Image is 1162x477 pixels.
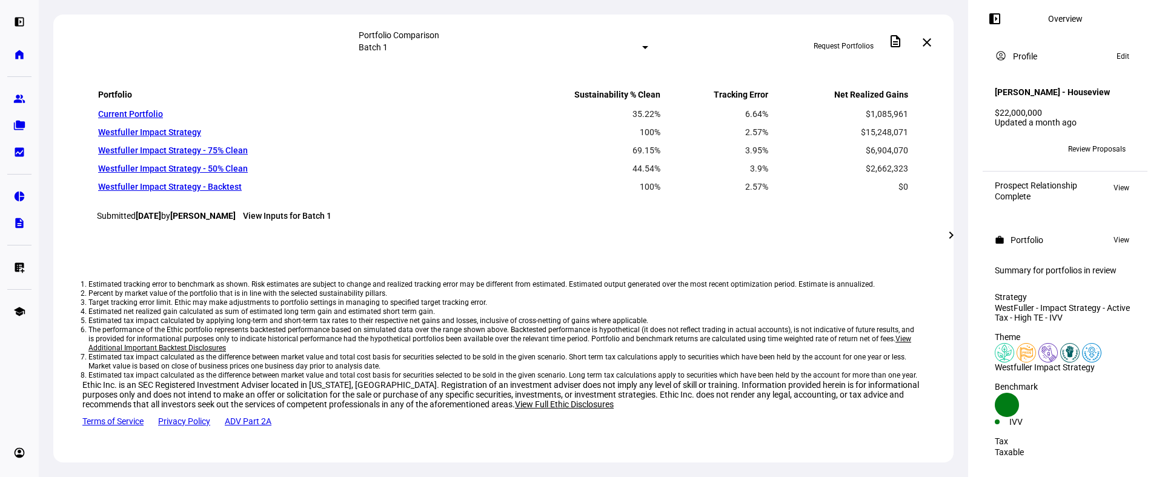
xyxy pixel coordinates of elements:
eth-mat-symbol: group [13,93,25,105]
th: Sustainability % Clean [503,89,661,104]
eth-panel-overview-card-header: Profile [995,49,1135,64]
td: 44.54% [503,160,661,177]
a: Current Portfolio [98,109,163,119]
td: 35.22% [503,105,661,122]
div: Portfolio [1011,235,1043,245]
span: Review Proposals [1068,139,1126,159]
div: Ethic Inc. is an SEC Registered Investment Adviser located in [US_STATE], [GEOGRAPHIC_DATA]. Regi... [82,380,925,409]
a: Westfuller Impact Strategy - 50% Clean [98,164,248,173]
eth-mat-symbol: school [13,305,25,318]
div: Summary for portfolios in review [995,265,1135,275]
td: $1,085,961 [770,105,909,122]
a: Westfuller Impact Strategy - 75% Clean [98,145,248,155]
div: Strategy [995,292,1135,302]
li: The performance of the Ethic portfolio represents backtested performance based on simulated data ... [88,325,918,353]
li: Percent by market value of the portfolio that is in line with the selected sustainability pillars. [88,289,918,298]
div: WestFuller - Impact Strategy - Active Tax - High TE - IVV [995,303,1135,322]
li: Target tracking error limit. Ethic may make adjustments to portfolio settings in managing to spec... [88,298,918,307]
a: ADV Part 2A [225,416,271,426]
eth-mat-symbol: account_circle [13,447,25,459]
span: View Additional Important Backtest Disclosures [88,335,911,352]
div: IVV [1009,417,1065,427]
div: Prospect Relationship [995,181,1077,190]
td: 3.9% [662,160,769,177]
eth-mat-symbol: left_panel_open [13,16,25,28]
a: View Inputs for Batch 1 [243,211,331,221]
a: folder_copy [7,113,32,138]
td: 2.57% [662,178,769,195]
a: group [7,87,32,111]
th: Portfolio [98,89,502,104]
strong: [PERSON_NAME] [170,211,236,221]
li: Estimated tax impact calculated by applying long-term and short-term tax rates to their respectiv... [88,316,918,325]
span: Edit [1117,49,1129,64]
td: 100% [503,124,661,141]
td: $15,248,071 [770,124,909,141]
eth-mat-symbol: pie_chart [13,190,25,202]
th: Tracking Error [662,89,769,104]
td: $2,662,323 [770,160,909,177]
a: Westfuller Impact Strategy [98,127,201,137]
span: View Full Ethic Disclosures [515,399,614,409]
button: Edit [1111,49,1135,64]
mat-icon: account_circle [995,50,1007,62]
mat-icon: close [920,35,934,50]
span: KK [1000,145,1009,153]
img: racialJustice.colored.svg [1060,343,1080,362]
li: Estimated tracking error to benchmark as shown. Risk estimates are subject to change and realized... [88,280,918,289]
button: Request Portfolios [804,36,883,56]
div: Tax [995,436,1135,446]
td: $6,904,070 [770,142,909,159]
td: 2.57% [662,124,769,141]
td: 100% [503,178,661,195]
div: Portfolio Comparison [359,30,649,40]
mat-select-trigger: Batch 1 [359,42,388,52]
button: Review Proposals [1058,139,1135,159]
mat-icon: left_panel_open [988,12,1002,26]
th: Net Realized Gains [770,89,909,104]
td: $0 [770,178,909,195]
a: description [7,211,32,235]
div: Submitted [97,211,910,221]
eth-mat-symbol: home [13,48,25,61]
div: Profile [1013,52,1037,61]
div: Taxable [995,447,1135,457]
li: Estimated tax impact calculated as the difference between market value and total cost basis for s... [88,353,918,371]
td: 69.15% [503,142,661,159]
span: View [1114,233,1129,247]
a: Westfuller Impact Strategy - Backtest [98,182,242,192]
span: View [1114,181,1129,195]
a: Privacy Policy [158,416,210,426]
li: Estimated tax impact calculated as the difference between market value and total cost basis for s... [88,371,918,380]
div: Complete [995,192,1077,201]
div: Theme [995,332,1135,342]
eth-mat-symbol: list_alt_add [13,261,25,273]
a: Terms of Service [82,416,144,426]
mat-icon: description [888,34,903,48]
div: Overview [1048,14,1083,24]
li: Estimated net realized gain calculated as sum of estimated long term gain and estimated short ter... [88,307,918,316]
strong: [DATE] [136,211,161,221]
mat-icon: keyboard_arrow_down [895,59,910,73]
td: 6.64% [662,105,769,122]
eth-panel-overview-card-header: Portfolio [995,233,1135,247]
div: Westfuller Impact Strategy [995,362,1135,372]
mat-icon: chevron_right [944,228,958,242]
eth-mat-symbol: bid_landscape [13,146,25,158]
td: 3.95% [662,142,769,159]
div: $22,000,000 [995,108,1135,118]
a: home [7,42,32,67]
img: climateChange.colored.svg [995,343,1014,362]
h4: [PERSON_NAME] - Houseview [995,87,1110,97]
eth-mat-symbol: folder_copy [13,119,25,132]
button: View [1107,233,1135,247]
img: womensRights.colored.svg [1082,343,1101,362]
div: Benchmark [995,382,1135,392]
img: lgbtqJustice.colored.svg [1017,343,1036,362]
mat-icon: work [995,235,1004,245]
button: View [1107,181,1135,195]
span: Request Portfolios [814,36,874,56]
a: pie_chart [7,184,32,208]
eth-mat-symbol: description [13,217,25,229]
img: poverty.colored.svg [1038,343,1058,362]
